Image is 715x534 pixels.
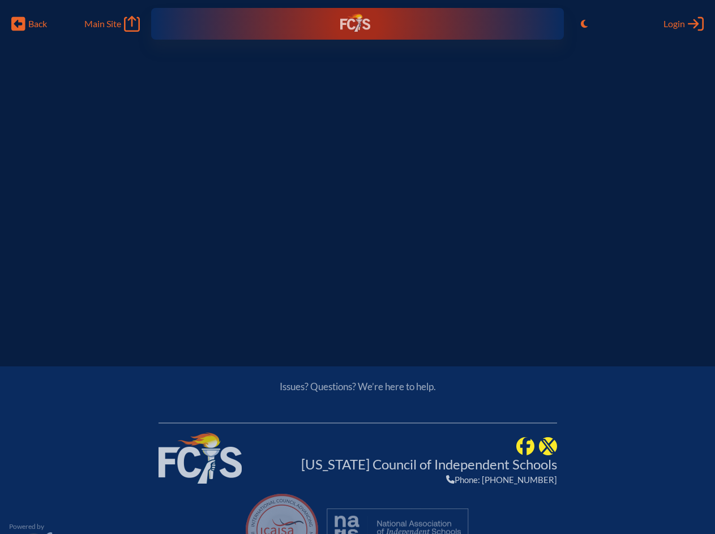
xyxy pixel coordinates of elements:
[301,456,557,472] a: [US_STATE] Council of Independent Schools
[663,18,685,29] span: Login
[272,14,443,34] div: FCIS Events — Future ready
[539,440,557,450] a: FCIS @ Twitter (@FCISNews)
[159,381,557,392] p: Issues? Questions? We’re here to help.
[84,16,140,32] a: Main Site
[9,523,54,530] p: Powered by
[28,18,47,29] span: Back
[516,440,534,450] a: FCIS @ Facebook (FloridaCouncilofIndependentSchools)
[84,18,121,29] span: Main Site
[301,475,557,485] div: Phone: [PHONE_NUMBER]
[159,433,242,484] img: Florida Council of Independent Schools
